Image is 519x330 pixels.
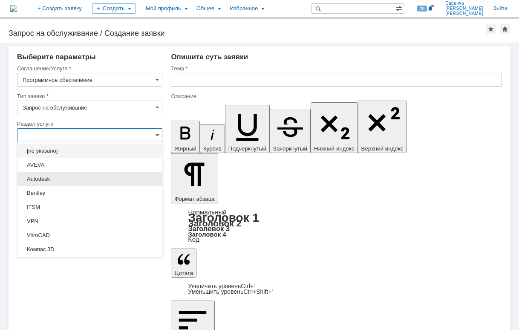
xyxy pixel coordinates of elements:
button: Подчеркнутый [225,105,270,153]
span: Компас 3D [23,246,157,253]
div: Добавить в избранное [486,24,496,34]
span: Подчеркнутый [228,145,266,152]
span: Ctrl+' [241,283,255,289]
span: Саранча [445,1,483,6]
span: VPN [23,218,157,225]
div: Запрос на обслуживание / Создание заявки [9,29,486,38]
div: Тема [171,66,500,71]
span: Autodesk [23,176,157,182]
a: Increase [188,283,255,289]
span: Bentley [23,190,157,197]
button: Жирный [171,121,200,153]
a: Заголовок 1 [188,211,259,224]
a: Нормальный [188,208,226,216]
span: Ctrl+Shift+' [243,288,273,295]
button: Формат абзаца [171,153,218,203]
a: Заголовок 2 [188,218,241,228]
span: AVEVA [23,162,157,168]
span: [PERSON_NAME] [445,6,483,11]
button: Цитата [171,249,196,278]
span: ITSM [23,204,157,211]
span: [PERSON_NAME] [445,11,483,16]
span: Зачеркнутый [273,145,307,152]
span: Опишите суть заявки [171,53,248,61]
span: Верхний индекс [361,145,404,152]
a: Заголовок 3 [188,225,229,232]
span: Цитата [174,270,193,276]
span: VitroCAD [23,232,157,239]
span: Расширенный поиск [395,4,404,12]
button: Верхний индекс [358,101,407,153]
div: Формат абзаца [171,209,502,243]
div: Соглашение/Услуга [17,66,161,71]
span: [не указано] [23,148,157,154]
span: Выберите параметры [17,53,96,61]
span: Нижний индекс [314,145,355,152]
div: Раздел услуги [17,121,161,127]
div: Цитата [171,284,502,295]
div: Создать [92,3,136,14]
div: Сделать домашней страницей [500,24,510,34]
div: Описание [171,93,500,99]
button: Зачеркнутый [270,109,311,153]
button: Нижний индекс [311,102,358,153]
span: 20 [417,6,427,12]
span: Жирный [174,145,196,152]
button: Курсив [200,124,225,153]
span: Формат абзаца [174,196,214,202]
img: logo [10,5,17,12]
a: Перейти на домашнюю страницу [10,5,17,12]
a: Decrease [188,288,273,295]
div: Тип заявки [17,93,161,99]
a: Код [188,236,199,243]
a: Заголовок 4 [188,231,226,238]
span: Курсив [203,145,222,152]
